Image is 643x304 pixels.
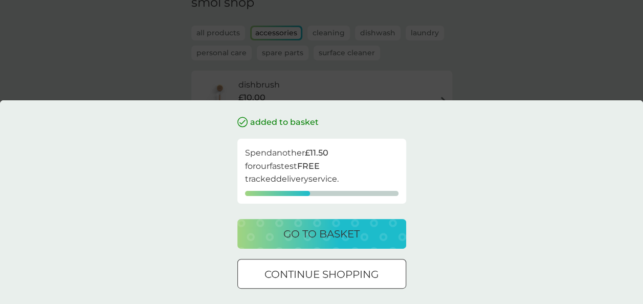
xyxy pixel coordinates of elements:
strong: £11.50 [305,148,328,158]
button: go to basket [237,219,406,249]
p: Spend another for our fastest tracked delivery service. [245,146,398,186]
p: added to basket [250,116,319,129]
button: continue shopping [237,259,406,289]
p: go to basket [283,226,360,242]
strong: FREE [297,161,320,171]
p: continue shopping [264,266,379,283]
